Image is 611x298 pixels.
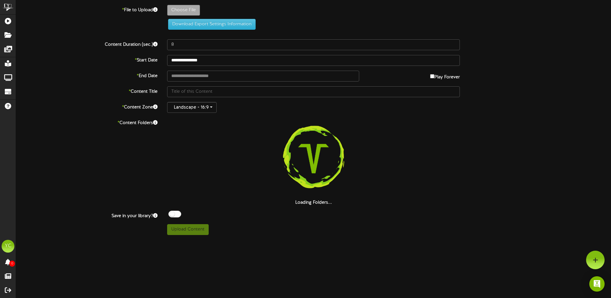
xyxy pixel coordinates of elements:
label: Start Date [11,55,162,64]
img: loading-spinner-3.png [273,118,354,200]
input: Title of this Content [167,86,460,97]
button: Landscape - 16:9 [167,102,217,113]
label: End Date [11,71,162,79]
label: Play Forever [430,71,460,81]
button: Upload Content [167,224,209,235]
label: Content Folders [11,118,162,126]
label: Content Title [11,86,162,95]
input: Play Forever [430,74,434,78]
span: 0 [9,261,15,267]
label: Save in your library? [11,211,162,219]
div: YC [2,240,14,253]
div: Open Intercom Messenger [589,276,605,292]
a: Download Export Settings Information [165,22,256,27]
button: Download Export Settings Information [168,19,256,30]
strong: Loading Folders... [295,200,332,205]
label: Content Duration (sec.) [11,39,162,48]
label: File to Upload [11,5,162,13]
label: Content Zone [11,102,162,111]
